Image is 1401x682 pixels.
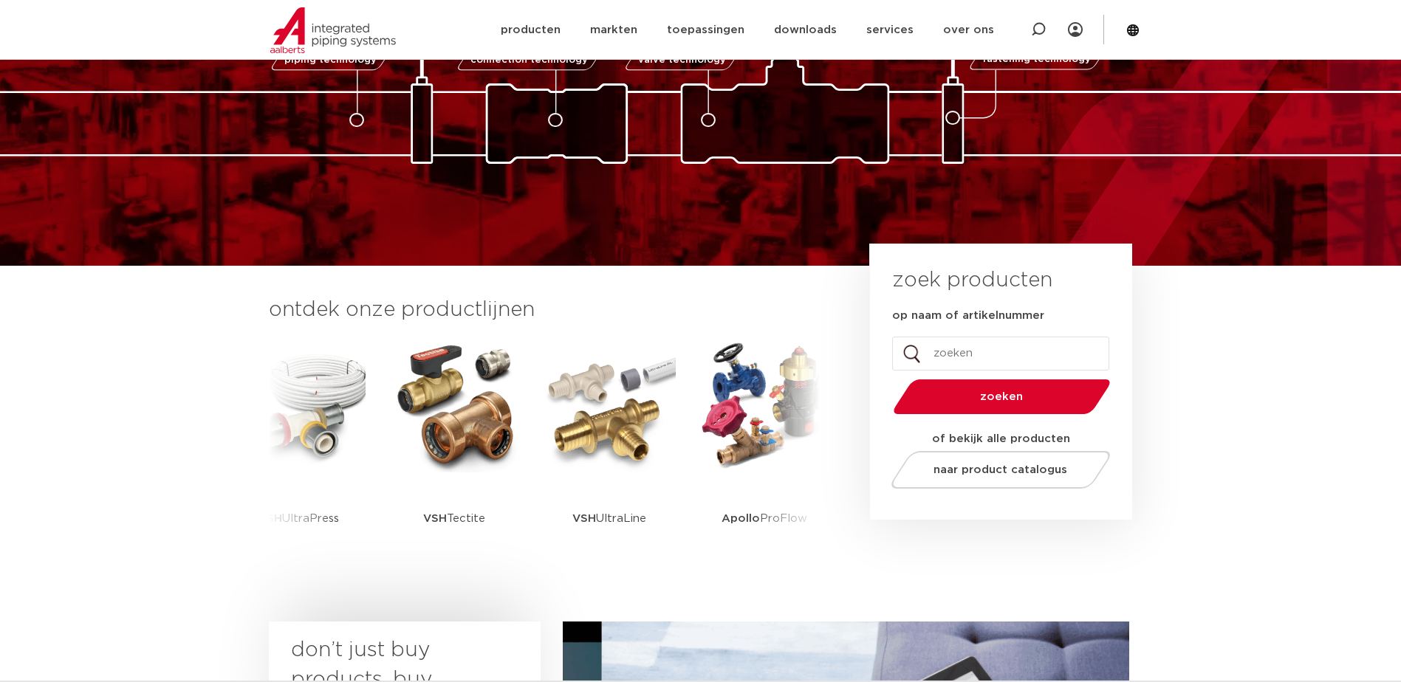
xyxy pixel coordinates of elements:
a: markten [590,1,637,58]
strong: VSH [423,513,447,524]
a: naar product catalogus [887,451,1114,489]
a: over ons [943,1,994,58]
a: VSHTectite [388,340,521,565]
strong: VSH [572,513,596,524]
label: op naam of artikelnummer [892,309,1044,323]
span: zoeken [931,391,1072,402]
span: connection technology [470,55,587,65]
span: fastening technology [982,55,1091,65]
h3: zoek producten [892,266,1052,295]
a: toepassingen [667,1,744,58]
input: zoeken [892,337,1109,371]
a: ApolloProFlow [698,340,831,565]
strong: Apollo [722,513,760,524]
h3: ontdek onze productlijnen [269,295,820,325]
strong: VSH [258,513,282,524]
a: services [866,1,914,58]
a: VSHUltraLine [543,340,676,565]
p: UltraPress [258,472,339,565]
p: UltraLine [572,472,646,565]
a: producten [501,1,561,58]
strong: of bekijk alle producten [932,433,1070,444]
p: Tectite [423,472,485,565]
span: naar product catalogus [934,464,1067,475]
nav: Menu [501,1,994,58]
span: valve technology [638,55,726,65]
span: piping technology [284,55,377,65]
a: VSHUltraPress [233,340,366,565]
p: ProFlow [722,472,807,565]
button: zoeken [887,378,1116,416]
a: downloads [774,1,837,58]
